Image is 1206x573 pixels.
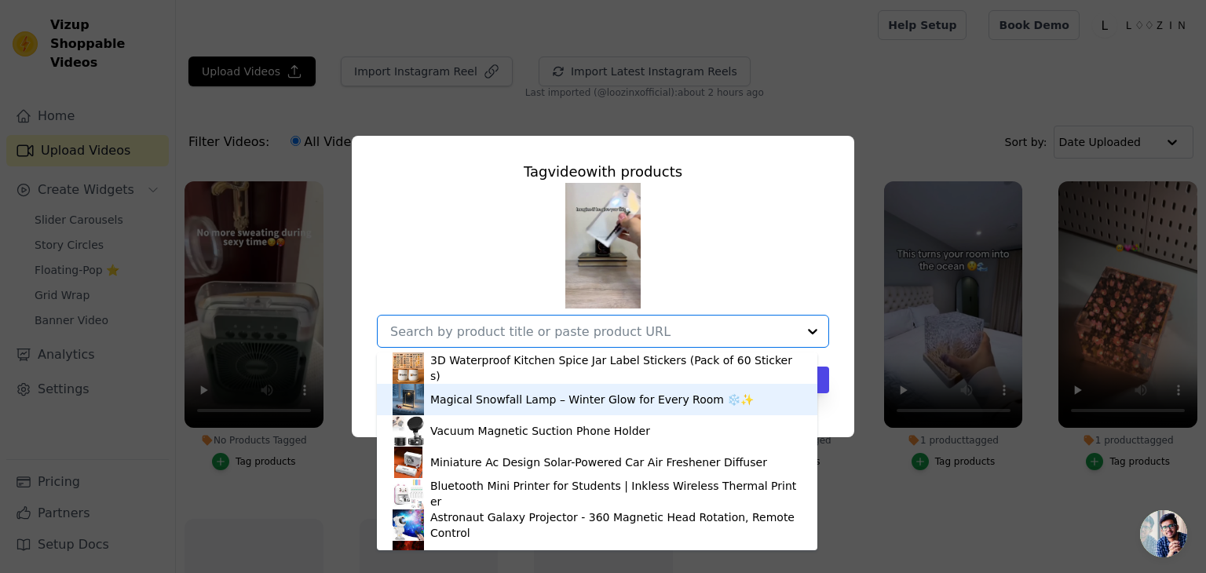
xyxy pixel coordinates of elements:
div: Open chat [1140,510,1187,557]
div: Astronaut Galaxy Projector - 360 Magnetic Head Rotation, Remote Control [430,509,802,541]
div: Tag video with products [377,161,829,183]
div: Magical Snowfall Lamp – Winter Glow for Every Room ❄️✨ [430,392,754,407]
img: product thumbnail [393,352,424,384]
img: product thumbnail [393,447,424,478]
input: Search by product title or paste product URL [390,324,797,339]
div: Miniature Ac Design Solar-Powered Car Air Freshener Diffuser [430,454,767,470]
img: product thumbnail [393,509,424,541]
div: Bluetooth Mini Printer for Students | Inkless Wireless Thermal Printer [430,478,802,509]
img: product thumbnail [393,541,424,572]
div: 3D Waterproof Kitchen Spice Jar Label Stickers (Pack of 60 Stickers) [430,352,802,384]
img: product thumbnail [393,478,424,509]
img: tn-f6a477b4fb4f4839a7a93bb1b2b80be1.png [565,183,641,308]
div: Dreamy Water Ripples - Night Light Lamp with Rotation [430,549,735,564]
div: Vacuum Magnetic Suction Phone Holder [430,423,650,439]
img: product thumbnail [393,415,424,447]
img: product thumbnail [393,384,424,415]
